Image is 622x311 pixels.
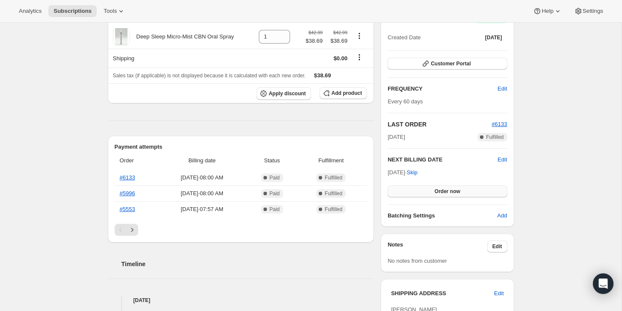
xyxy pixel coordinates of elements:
[593,273,613,294] div: Open Intercom Messenger
[487,241,507,252] button: Edit
[325,206,342,213] span: Fulfilled
[542,8,553,15] span: Help
[269,90,306,97] span: Apply discount
[388,133,405,141] span: [DATE]
[104,8,117,15] span: Tools
[388,85,498,93] h2: FREQUENCY
[334,55,348,62] span: $0.00
[492,121,507,127] a: #6133
[53,8,92,15] span: Subscriptions
[498,155,507,164] button: Edit
[569,5,608,17] button: Settings
[320,87,367,99] button: Add product
[352,31,366,41] button: Product actions
[492,120,507,129] button: #6133
[249,156,295,165] span: Status
[333,30,347,35] small: $42.99
[407,168,418,177] span: Skip
[98,5,130,17] button: Tools
[314,72,331,79] span: $38.69
[388,211,497,220] h6: Batching Settings
[160,189,244,198] span: [DATE] · 08:00 AM
[115,143,367,151] h2: Payment attempts
[492,243,502,250] span: Edit
[528,5,567,17] button: Help
[402,166,423,179] button: Skip
[583,8,603,15] span: Settings
[332,90,362,97] span: Add product
[486,134,504,141] span: Fulfilled
[492,82,512,96] button: Edit
[494,289,504,298] span: Edit
[257,87,311,100] button: Apply discount
[305,37,323,45] span: $38.69
[120,206,135,212] a: #5553
[352,53,366,62] button: Shipping actions
[431,60,471,67] span: Customer Portal
[497,211,507,220] span: Add
[120,174,135,181] a: #6133
[126,224,138,236] button: Next
[160,205,244,214] span: [DATE] · 07:57 AM
[435,188,460,195] span: Order now
[113,73,306,79] span: Sales tax (if applicable) is not displayed because it is calculated with each new order.
[489,287,509,300] button: Edit
[115,151,158,170] th: Order
[388,241,487,252] h3: Notes
[388,33,421,42] span: Created Date
[160,173,244,182] span: [DATE] · 08:00 AM
[480,32,507,44] button: [DATE]
[48,5,97,17] button: Subscriptions
[270,174,280,181] span: Paid
[388,98,423,105] span: Every 60 days
[160,156,244,165] span: Billing date
[388,258,447,264] span: No notes from customer
[388,58,507,70] button: Customer Portal
[485,34,502,41] span: [DATE]
[19,8,41,15] span: Analytics
[325,190,342,197] span: Fulfilled
[498,85,507,93] span: Edit
[108,49,252,67] th: Shipping
[14,5,47,17] button: Analytics
[270,190,280,197] span: Paid
[115,224,367,236] nav: Pagination
[388,169,418,176] span: [DATE] ·
[391,289,494,298] h3: SHIPPING ADDRESS
[325,174,342,181] span: Fulfilled
[492,209,512,223] button: Add
[388,185,507,197] button: Order now
[120,190,135,197] a: #5996
[300,156,362,165] span: Fulfillment
[121,260,374,268] h2: Timeline
[270,206,280,213] span: Paid
[388,155,498,164] h2: NEXT BILLING DATE
[130,32,234,41] div: Deep Sleep Micro-Mist CBN Oral Spray
[308,30,323,35] small: $42.99
[328,37,347,45] span: $38.69
[108,296,374,305] h4: [DATE]
[388,120,492,129] h2: LAST ORDER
